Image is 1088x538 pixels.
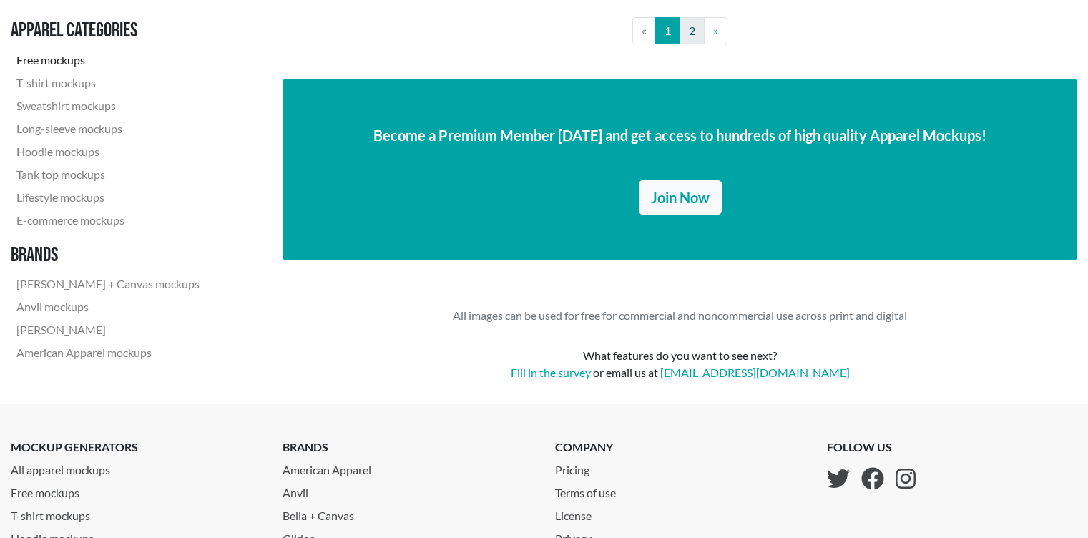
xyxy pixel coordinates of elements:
a: Tank top mockups [11,163,205,186]
a: Bella + Canvas [283,502,533,524]
a: Free mockups [11,49,205,72]
a: All apparel mockups [11,456,261,479]
a: [PERSON_NAME] [11,318,205,341]
a: E-commerce mockups [11,209,205,232]
p: mockup generators [11,439,261,456]
p: Become a Premium Member [DATE] and get access to hundreds of high quality Apparel Mockups! [305,124,1054,146]
h3: Apparel categories [11,19,205,43]
a: Join Now [639,180,722,215]
a: License [555,502,627,524]
div: What features do you want to see next? or email us at [283,347,1077,381]
a: American Apparel mockups [11,341,205,364]
a: Fill in the survey [511,366,591,379]
a: Terms of use [555,479,627,502]
p: brands [283,439,533,456]
a: 1 [655,17,680,44]
a: Sweatshirt mockups [11,94,205,117]
a: 2 [680,17,705,44]
a: [PERSON_NAME] + Canvas mockups [11,273,205,295]
a: Long-sleeve mockups [11,117,205,140]
p: All images can be used for free for commercial and noncommercial use across print and digital [283,307,1077,324]
a: [EMAIL_ADDRESS][DOMAIN_NAME] [660,366,850,379]
a: Anvil mockups [11,295,205,318]
p: follow us [827,439,916,456]
a: Free mockups [11,479,261,502]
a: Anvil [283,479,533,502]
span: » [713,24,718,37]
a: T-shirt mockups [11,502,261,524]
h3: Brands [11,243,205,268]
a: Pricing [555,456,627,479]
a: American Apparel [283,456,533,479]
p: company [555,439,627,456]
a: T-shirt mockups [11,72,205,94]
a: Hoodie mockups [11,140,205,163]
a: Lifestyle mockups [11,186,205,209]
